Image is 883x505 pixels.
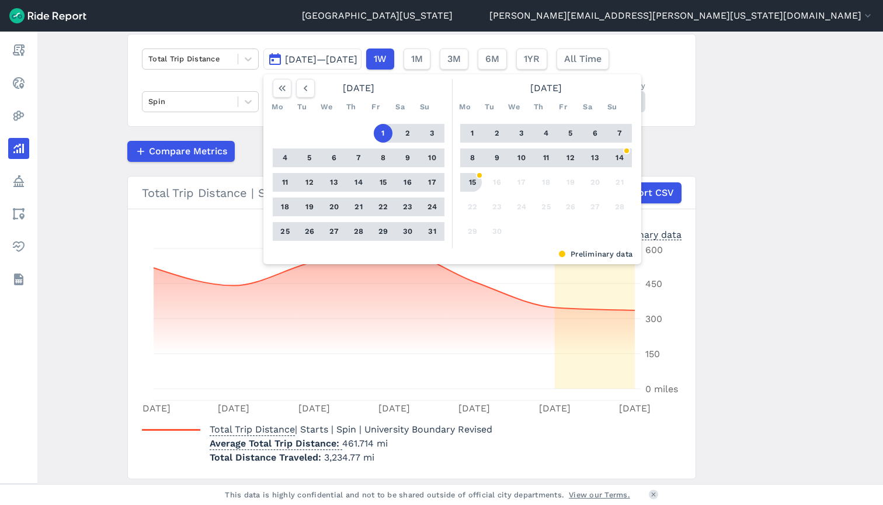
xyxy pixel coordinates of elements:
[325,173,343,192] button: 13
[488,198,506,216] button: 23
[276,198,294,216] button: 18
[398,198,417,216] button: 23
[9,8,86,23] img: Ride Report
[8,40,29,61] a: Report
[586,173,604,192] button: 20
[349,148,368,167] button: 7
[537,148,555,167] button: 11
[489,9,874,23] button: [PERSON_NAME][EMAIL_ADDRESS][PERSON_NAME][US_STATE][DOMAIN_NAME]
[586,198,604,216] button: 27
[210,437,492,451] p: 461.714 mi
[302,9,453,23] a: [GEOGRAPHIC_DATA][US_STATE]
[398,124,417,143] button: 2
[349,222,368,241] button: 28
[374,222,392,241] button: 29
[349,173,368,192] button: 14
[488,222,506,241] button: 30
[488,173,506,192] button: 16
[276,222,294,241] button: 25
[8,138,29,159] a: Analyze
[374,173,392,192] button: 15
[619,403,651,414] tspan: [DATE]
[349,198,368,216] button: 21
[645,313,662,324] tspan: 300
[8,105,29,126] a: Heatmaps
[586,124,604,143] button: 6
[440,49,468,70] button: 3M
[300,222,319,241] button: 26
[324,452,374,463] span: 3,234.77 mi
[300,148,319,167] button: 5
[463,124,482,143] button: 1
[610,198,629,216] button: 28
[398,222,417,241] button: 30
[268,98,287,116] div: Mo
[610,148,629,167] button: 14
[415,98,434,116] div: Su
[210,434,342,450] span: Average Total Trip Distance
[478,49,507,70] button: 6M
[561,124,580,143] button: 5
[325,148,343,167] button: 6
[480,98,499,116] div: Tu
[374,52,387,66] span: 1W
[505,98,523,116] div: We
[529,98,548,116] div: Th
[423,198,441,216] button: 24
[366,98,385,116] div: Fr
[272,248,632,260] div: Preliminary data
[524,52,540,66] span: 1YR
[210,452,324,463] span: Total Distance Traveled
[325,198,343,216] button: 20
[210,420,295,436] span: Total Trip Distance
[423,222,441,241] button: 31
[645,244,663,255] tspan: 600
[463,198,482,216] button: 22
[537,124,555,143] button: 4
[285,54,357,65] span: [DATE]—[DATE]
[488,124,506,143] button: 2
[485,52,499,66] span: 6M
[263,49,361,70] button: [DATE]—[DATE]
[564,52,602,66] span: All Time
[300,198,319,216] button: 19
[391,98,409,116] div: Sa
[456,98,474,116] div: Mo
[276,173,294,192] button: 11
[554,98,572,116] div: Fr
[463,148,482,167] button: 8
[447,52,461,66] span: 3M
[537,198,555,216] button: 25
[8,236,29,257] a: Health
[374,148,392,167] button: 8
[621,186,674,200] span: Export CSV
[578,98,597,116] div: Sa
[8,72,29,94] a: Realtime
[398,148,417,167] button: 9
[561,198,580,216] button: 26
[456,79,637,98] div: [DATE]
[645,278,662,289] tspan: 450
[458,403,490,414] tspan: [DATE]
[127,141,235,162] button: Compare Metrics
[293,98,311,116] div: Tu
[268,79,449,98] div: [DATE]
[463,173,482,192] button: 15
[325,222,343,241] button: 27
[603,98,621,116] div: Su
[586,148,604,167] button: 13
[374,124,392,143] button: 1
[378,403,410,414] tspan: [DATE]
[149,144,227,158] span: Compare Metrics
[139,403,171,414] tspan: [DATE]
[411,52,423,66] span: 1M
[569,489,630,500] a: View our Terms.
[539,403,571,414] tspan: [DATE]
[488,148,506,167] button: 9
[645,348,660,359] tspan: 150
[276,148,294,167] button: 4
[512,173,531,192] button: 17
[8,269,29,290] a: Datasets
[537,173,555,192] button: 18
[210,424,492,435] span: | Starts | Spin | University Boundary Revised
